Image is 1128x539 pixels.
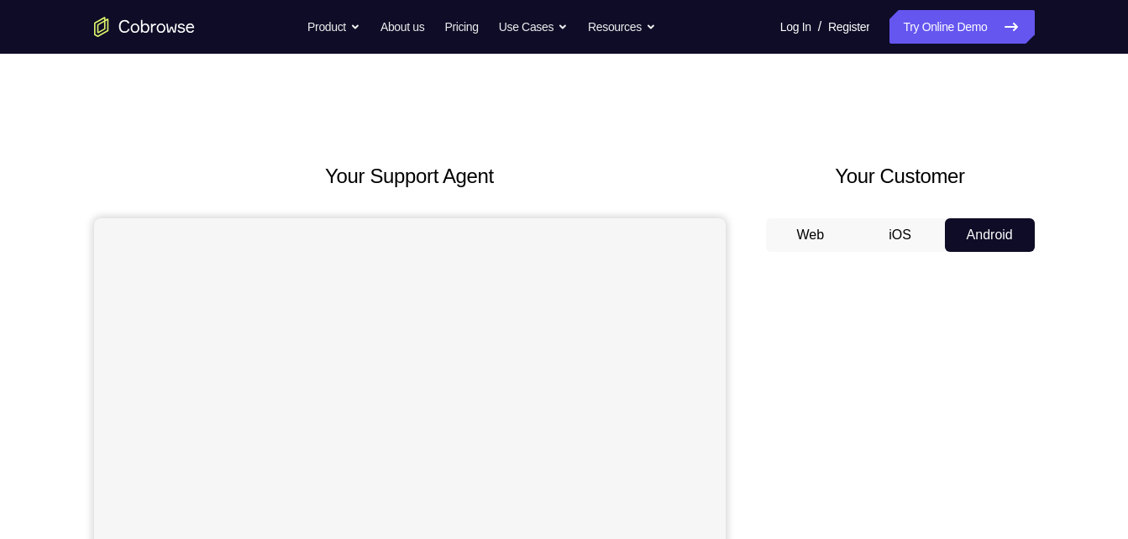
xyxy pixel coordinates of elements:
a: About us [380,10,424,44]
a: Pricing [444,10,478,44]
button: Use Cases [499,10,568,44]
a: Go to the home page [94,17,195,37]
button: Product [307,10,360,44]
span: / [818,17,821,37]
a: Try Online Demo [889,10,1034,44]
button: Web [766,218,856,252]
h2: Your Support Agent [94,161,726,191]
a: Log In [780,10,811,44]
button: Android [945,218,1035,252]
h2: Your Customer [766,161,1035,191]
button: Resources [588,10,656,44]
button: iOS [855,218,945,252]
a: Register [828,10,869,44]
